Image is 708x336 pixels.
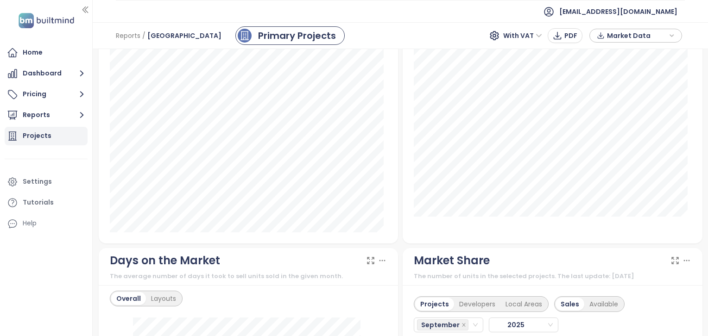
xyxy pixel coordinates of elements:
[146,292,181,305] div: Layouts
[16,11,77,30] img: logo
[142,27,145,44] span: /
[607,29,667,43] span: Market Data
[116,27,140,44] span: Reports
[110,252,220,269] div: Days on the Market
[5,106,88,124] button: Reports
[23,47,43,58] div: Home
[415,298,454,311] div: Projects
[258,29,336,43] div: Primary Projects
[5,193,88,212] a: Tutorials
[23,197,54,208] div: Tutorials
[5,44,88,62] a: Home
[5,173,88,191] a: Settings
[564,31,577,41] span: PDF
[556,298,584,311] div: Sales
[5,85,88,104] button: Pricing
[23,218,37,229] div: Help
[500,298,547,311] div: Local Areas
[559,0,677,23] span: [EMAIL_ADDRESS][DOMAIN_NAME]
[461,323,466,327] span: close
[454,298,500,311] div: Developers
[417,319,468,330] span: September
[23,176,52,187] div: Settings
[147,27,221,44] span: [GEOGRAPHIC_DATA]
[584,298,623,311] div: Available
[421,320,460,330] span: September
[414,252,490,269] div: Market Share
[5,214,88,233] div: Help
[503,29,542,43] span: With VAT
[23,130,51,142] div: Projects
[548,28,582,43] button: PDF
[594,29,677,43] div: button
[110,272,387,281] div: The average number of days it took to sell units sold in the given month.
[492,318,548,332] span: 2025
[235,26,345,45] a: primary
[5,127,88,145] a: Projects
[414,272,691,281] div: The number of units in the selected projects. The last update: [DATE]
[111,292,146,305] div: Overall
[5,64,88,83] button: Dashboard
